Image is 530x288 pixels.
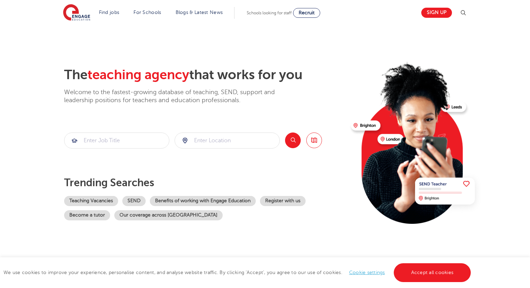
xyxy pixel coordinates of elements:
[99,10,120,15] a: Find jobs
[285,132,301,148] button: Search
[64,176,345,189] p: Trending searches
[64,196,118,206] a: Teaching Vacancies
[64,210,110,220] a: Become a tutor
[247,10,292,15] span: Schools looking for staff
[64,133,169,148] input: Submit
[122,196,146,206] a: SEND
[3,270,473,275] span: We use cookies to improve your experience, personalise content, and analyse website traffic. By c...
[176,10,223,15] a: Blogs & Latest News
[260,196,306,206] a: Register with us
[150,196,256,206] a: Benefits of working with Engage Education
[175,132,280,149] div: Submit
[63,4,90,22] img: Engage Education
[133,10,161,15] a: For Schools
[349,270,385,275] a: Cookie settings
[293,8,320,18] a: Recruit
[421,8,452,18] a: Sign up
[114,210,223,220] a: Our coverage across [GEOGRAPHIC_DATA]
[299,10,315,15] span: Recruit
[64,132,169,149] div: Submit
[64,67,345,83] h2: The that works for you
[394,263,471,282] a: Accept all cookies
[175,133,279,148] input: Submit
[64,88,294,105] p: Welcome to the fastest-growing database of teaching, SEND, support and leadership positions for t...
[87,67,189,82] span: teaching agency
